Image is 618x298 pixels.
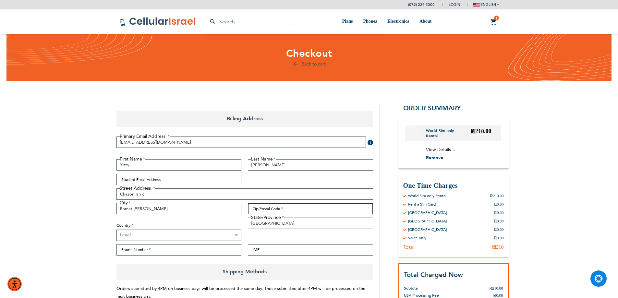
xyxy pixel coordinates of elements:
div: ₪0.00 [494,210,504,215]
a: Phones [363,9,377,34]
a: 1 [490,18,497,26]
div: ₪0.00 [494,227,504,232]
div: ₪0.00 [494,235,504,241]
a: (072) 224-3300 [408,2,435,7]
a: Back to cart [292,61,326,67]
span: View Details [426,147,451,153]
img: Cellular Israel Logo [119,17,196,27]
th: Subtotal [404,280,454,292]
h3: One Time Charges [403,181,504,190]
span: ₪210.00 [471,128,491,135]
div: ₪210 [492,244,504,250]
span: Billing Address [116,111,373,127]
img: english [473,3,480,7]
input: Search [206,16,290,27]
strong: Total Charged Now [404,270,463,279]
div: Voice only [408,235,426,241]
a: Plans [342,9,353,34]
span: 1 [495,16,498,21]
div: [GEOGRAPHIC_DATA] [408,227,447,232]
a: Electronics [387,9,409,34]
span: Login [449,2,460,7]
span: About [419,19,431,24]
div: ₪0.00 [494,219,504,224]
div: ₪210.00 [490,193,504,198]
span: Electronics [387,19,409,24]
span: Checkout [286,47,332,60]
span: ₪210.00 [490,286,503,291]
span: Shipping Methods [116,264,373,280]
div: [GEOGRAPHIC_DATA] [408,210,447,215]
span: Plans [342,19,353,24]
span: Remove [426,155,443,161]
div: Rent a Sim Card [408,202,436,207]
div: Accessibility Menu [7,277,22,291]
img: World Sim only Rental [407,127,418,138]
a: About [419,9,431,34]
span: Order Summary [403,104,461,113]
span: ₪0.00 [493,293,503,298]
div: [GEOGRAPHIC_DATA] [408,219,447,224]
a: World Sim only Rental [426,128,471,138]
span: Phones [363,19,377,24]
div: Total [403,244,415,250]
div: World Sim only Rental [408,193,446,198]
div: ₪0.00 [494,202,504,207]
span: USA Processing Fee [404,293,439,298]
